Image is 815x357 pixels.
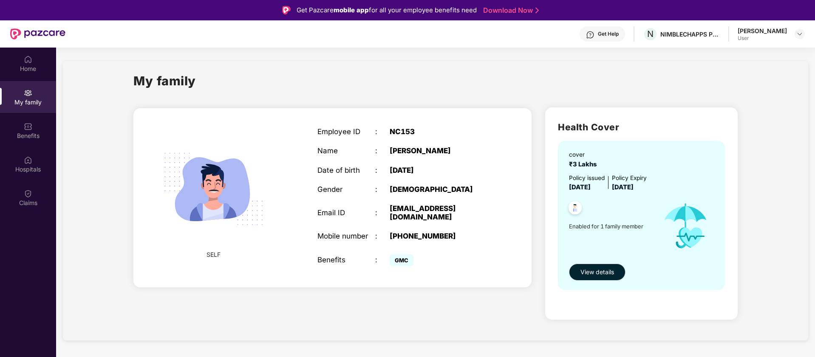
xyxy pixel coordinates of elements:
div: : [375,146,390,155]
span: ₹3 Lakhs [569,160,600,168]
img: icon [654,193,717,259]
img: svg+xml;base64,PHN2ZyBpZD0iQmVuZWZpdHMiIHhtbG5zPSJodHRwOi8vd3d3LnczLm9yZy8yMDAwL3N2ZyIgd2lkdGg9Ij... [24,122,32,131]
div: Name [317,146,375,155]
div: Get Pazcare for all your employee benefits need [297,5,477,15]
div: [PERSON_NAME] [390,146,491,155]
div: User [738,35,787,42]
div: [PHONE_NUMBER] [390,232,491,240]
h1: My family [133,71,196,90]
img: svg+xml;base64,PHN2ZyBpZD0iRHJvcGRvd24tMzJ4MzIiIHhtbG5zPSJodHRwOi8vd3d3LnczLm9yZy8yMDAwL3N2ZyIgd2... [796,31,803,37]
div: Mobile number [317,232,375,240]
span: Enabled for 1 family member [569,222,654,231]
img: svg+xml;base64,PHN2ZyBpZD0iQ2xhaW0iIHhtbG5zPSJodHRwOi8vd3d3LnczLm9yZy8yMDAwL3N2ZyIgd2lkdGg9IjIwIi... [24,189,32,198]
div: [DEMOGRAPHIC_DATA] [390,185,491,194]
h2: Health Cover [558,120,725,134]
div: NIMBLECHAPPS PRIVATE LIMITED [660,30,720,38]
div: Employee ID [317,127,375,136]
img: Stroke [535,6,539,15]
div: : [375,127,390,136]
div: : [375,232,390,240]
span: N [647,29,654,39]
span: GMC [390,254,413,266]
div: [DATE] [390,166,491,174]
span: View details [580,267,614,277]
div: Email ID [317,208,375,217]
div: [EMAIL_ADDRESS][DOMAIN_NAME] [390,204,491,221]
img: svg+xml;base64,PHN2ZyBpZD0iSGVscC0zMngzMiIgeG1sbnM9Imh0dHA6Ly93d3cudzMub3JnLzIwMDAvc3ZnIiB3aWR0aD... [586,31,594,39]
img: svg+xml;base64,PHN2ZyBpZD0iSG9tZSIgeG1sbnM9Imh0dHA6Ly93d3cudzMub3JnLzIwMDAvc3ZnIiB3aWR0aD0iMjAiIG... [24,55,32,64]
div: : [375,185,390,194]
a: Download Now [483,6,536,15]
div: [PERSON_NAME] [738,27,787,35]
div: : [375,256,390,264]
span: [DATE] [612,183,634,191]
img: svg+xml;base64,PHN2ZyBpZD0iSG9zcGl0YWxzIiB4bWxucz0iaHR0cDovL3d3dy53My5vcmcvMjAwMC9zdmciIHdpZHRoPS... [24,156,32,164]
div: : [375,166,390,174]
button: View details [569,264,625,281]
div: : [375,208,390,217]
div: Policy Expiry [612,174,647,183]
div: Benefits [317,256,375,264]
span: SELF [207,250,221,259]
img: New Pazcare Logo [10,28,65,39]
strong: mobile app [334,6,369,14]
div: Policy issued [569,174,605,183]
img: svg+xml;base64,PHN2ZyB4bWxucz0iaHR0cDovL3d3dy53My5vcmcvMjAwMC9zdmciIHdpZHRoPSI0OC45NDMiIGhlaWdodD... [565,199,586,219]
img: svg+xml;base64,PHN2ZyB4bWxucz0iaHR0cDovL3d3dy53My5vcmcvMjAwMC9zdmciIHdpZHRoPSIyMjQiIGhlaWdodD0iMT... [152,128,274,250]
div: Gender [317,185,375,194]
img: Logo [282,6,291,14]
div: cover [569,150,600,160]
img: svg+xml;base64,PHN2ZyB3aWR0aD0iMjAiIGhlaWdodD0iMjAiIHZpZXdCb3g9IjAgMCAyMCAyMCIgZmlsbD0ibm9uZSIgeG... [24,89,32,97]
div: Get Help [598,31,619,37]
div: Date of birth [317,166,375,174]
div: NC153 [390,127,491,136]
span: [DATE] [569,183,591,191]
